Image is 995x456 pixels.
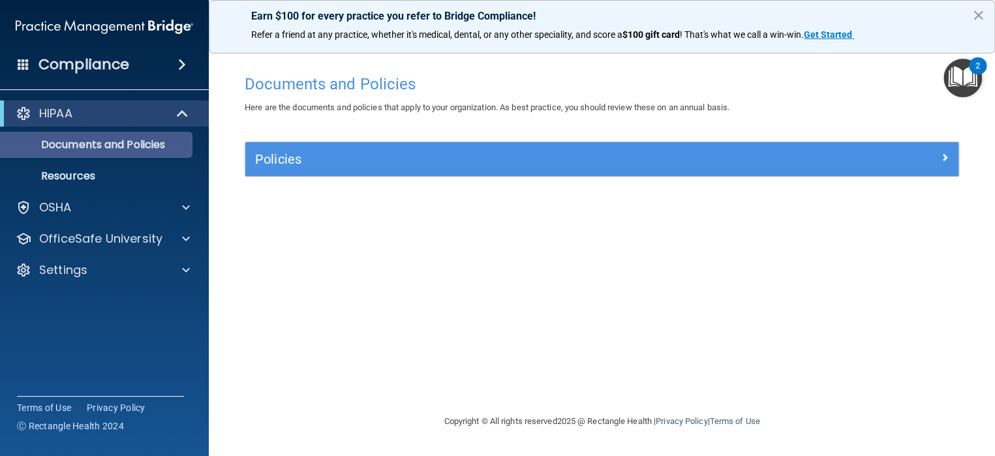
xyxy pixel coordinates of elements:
p: Settings [39,262,87,278]
a: OfficeSafe University [16,231,190,247]
p: Earn $100 for every practice you refer to Bridge Compliance! [251,10,953,22]
a: Policies [255,149,949,170]
span: ! That's what we call a win-win. [680,29,804,40]
strong: $100 gift card [622,29,680,40]
p: OSHA [39,200,72,215]
span: Refer a friend at any practice, whether it's medical, dental, or any other speciality, and score a [251,29,622,40]
strong: Get Started [804,29,852,40]
button: Close [972,5,985,25]
a: Terms of Use [709,416,759,426]
a: OSHA [16,200,190,215]
a: Get Started [804,29,854,40]
span: Here are the documents and policies that apply to your organization. As best practice, you should... [245,102,729,112]
span: Ⓒ Rectangle Health 2024 [17,419,124,433]
a: Privacy Policy [87,401,145,414]
p: HIPAA [39,106,72,121]
a: Terms of Use [17,401,71,414]
div: 2 [975,66,980,83]
p: OfficeSafe University [39,231,162,247]
p: Documents and Policies [8,138,187,151]
img: PMB logo [16,14,193,40]
p: Resources [8,170,187,183]
h4: Compliance [38,55,129,74]
a: Privacy Policy [656,416,707,426]
div: Copyright © All rights reserved 2025 @ Rectangle Health | | [364,401,840,442]
a: Settings [16,262,190,278]
button: Open Resource Center, 2 new notifications [943,59,982,97]
h4: Documents and Policies [245,76,959,93]
h5: Policies [255,152,771,166]
a: HIPAA [16,106,189,121]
